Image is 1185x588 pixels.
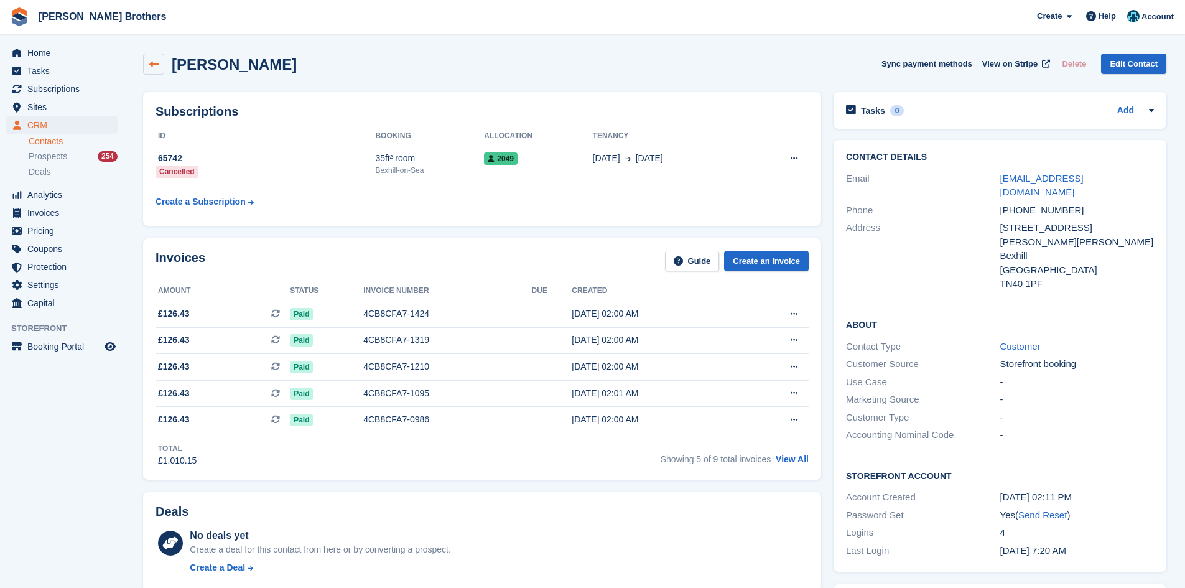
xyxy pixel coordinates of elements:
[484,152,518,165] span: 2049
[1037,10,1062,22] span: Create
[158,454,197,467] div: £1,010.15
[1000,263,1154,278] div: [GEOGRAPHIC_DATA]
[6,116,118,134] a: menu
[665,251,720,271] a: Guide
[158,443,197,454] div: Total
[776,454,809,464] a: View All
[156,105,809,119] h2: Subscriptions
[593,126,751,146] th: Tenancy
[661,454,771,464] span: Showing 5 of 9 total invoices
[572,281,742,301] th: Created
[1000,357,1154,371] div: Storefront booking
[290,308,313,320] span: Paid
[156,190,254,213] a: Create a Subscription
[572,413,742,426] div: [DATE] 02:00 AM
[846,221,1000,291] div: Address
[6,186,118,203] a: menu
[572,307,742,320] div: [DATE] 02:00 AM
[27,276,102,294] span: Settings
[103,339,118,354] a: Preview store
[27,186,102,203] span: Analytics
[156,505,188,519] h2: Deals
[156,281,290,301] th: Amount
[881,54,972,74] button: Sync payment methods
[982,58,1038,70] span: View on Stripe
[572,334,742,347] div: [DATE] 02:00 AM
[1000,341,1041,352] a: Customer
[846,508,1000,523] div: Password Set
[290,361,313,373] span: Paid
[1127,10,1140,22] img: Helen Eldridge
[1018,510,1067,520] a: Send Reset
[34,6,171,27] a: [PERSON_NAME] Brothers
[1000,375,1154,390] div: -
[572,360,742,373] div: [DATE] 02:00 AM
[190,561,450,574] a: Create a Deal
[27,98,102,116] span: Sites
[290,334,313,347] span: Paid
[27,204,102,222] span: Invoices
[1000,277,1154,291] div: TN40 1PF
[27,80,102,98] span: Subscriptions
[846,152,1154,162] h2: Contact Details
[10,7,29,26] img: stora-icon-8386f47178a22dfd0bd8f6a31ec36ba5ce8667c1dd55bd0f319d3a0aa187defe.svg
[29,150,118,163] a: Prospects 254
[724,251,809,271] a: Create an Invoice
[6,98,118,116] a: menu
[1000,508,1154,523] div: Yes
[156,152,375,165] div: 65742
[156,126,375,146] th: ID
[1117,104,1134,118] a: Add
[27,240,102,258] span: Coupons
[27,294,102,312] span: Capital
[375,126,484,146] th: Booking
[484,126,592,146] th: Allocation
[636,152,663,165] span: [DATE]
[190,561,245,574] div: Create a Deal
[156,195,246,208] div: Create a Subscription
[29,166,118,179] a: Deals
[156,251,205,271] h2: Invoices
[29,166,51,178] span: Deals
[846,318,1154,330] h2: About
[6,338,118,355] a: menu
[1101,54,1166,74] a: Edit Contact
[1000,490,1154,505] div: [DATE] 02:11 PM
[1000,526,1154,540] div: 4
[532,281,572,301] th: Due
[1000,393,1154,407] div: -
[27,338,102,355] span: Booking Portal
[6,44,118,62] a: menu
[27,258,102,276] span: Protection
[593,152,620,165] span: [DATE]
[158,334,190,347] span: £126.43
[1000,545,1066,556] time: 2024-12-18 07:20:37 UTC
[6,222,118,240] a: menu
[846,428,1000,442] div: Accounting Nominal Code
[846,544,1000,558] div: Last Login
[846,375,1000,390] div: Use Case
[846,393,1000,407] div: Marketing Source
[363,387,531,400] div: 4CB8CFA7-1095
[98,151,118,162] div: 254
[172,56,297,73] h2: [PERSON_NAME]
[290,388,313,400] span: Paid
[1000,428,1154,442] div: -
[846,203,1000,218] div: Phone
[363,307,531,320] div: 4CB8CFA7-1424
[363,413,531,426] div: 4CB8CFA7-0986
[29,151,67,162] span: Prospects
[27,62,102,80] span: Tasks
[846,469,1154,482] h2: Storefront Account
[6,204,118,222] a: menu
[6,80,118,98] a: menu
[6,240,118,258] a: menu
[846,340,1000,354] div: Contact Type
[290,281,363,301] th: Status
[1000,411,1154,425] div: -
[1141,11,1174,23] span: Account
[572,387,742,400] div: [DATE] 02:01 AM
[6,294,118,312] a: menu
[6,62,118,80] a: menu
[27,116,102,134] span: CRM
